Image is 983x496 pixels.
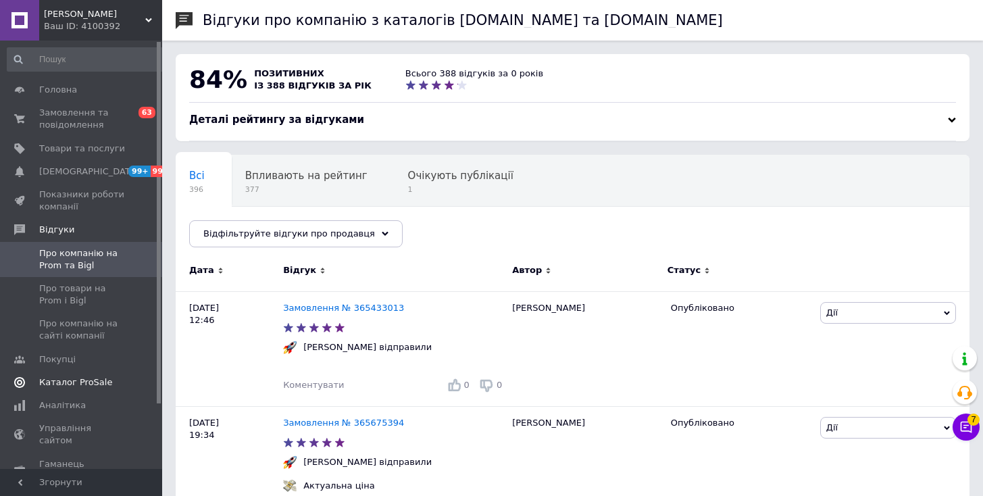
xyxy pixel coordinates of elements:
span: 0 [497,380,502,390]
span: Гаманець компанії [39,458,125,482]
span: Аналітика [39,399,86,412]
span: позитивних [254,68,324,78]
span: 0 [464,380,470,390]
span: Терра Флора [44,8,145,20]
a: Замовлення № 365675394 [283,418,404,428]
span: Всі [189,170,205,182]
span: Товари та послуги [39,143,125,155]
img: :rocket: [283,341,297,354]
span: Замовлення та повідомлення [39,107,125,131]
span: Про товари на Prom і Bigl [39,282,125,307]
div: Всього 388 відгуків за 0 років [405,68,543,80]
span: Головна [39,84,77,96]
span: Впливають на рейтинг [245,170,368,182]
input: Пошук [7,47,167,72]
div: Коментувати [283,379,344,391]
div: Ваш ID: 4100392 [44,20,162,32]
span: Про компанію на Prom та Bigl [39,247,125,272]
div: Опубліковано [671,302,810,314]
span: 377 [245,184,368,195]
span: із 388 відгуків за рік [254,80,372,91]
span: Відфільтруйте відгуки про продавця [203,228,375,239]
span: Очікують публікації [408,170,513,182]
span: 396 [189,184,205,195]
span: 7 [967,414,980,426]
button: Чат з покупцем7 [953,414,980,441]
div: Опубліковані без коментаря [176,207,353,258]
span: Управління сайтом [39,422,125,447]
span: Про компанію на сайті компанії [39,318,125,342]
h1: Відгуки про компанію з каталогів [DOMAIN_NAME] та [DOMAIN_NAME] [203,12,723,28]
span: Покупці [39,353,76,366]
span: 99+ [151,166,173,177]
img: :money_with_wings: [283,479,297,493]
span: Автор [512,264,542,276]
img: :rocket: [283,455,297,469]
span: Опубліковані без комен... [189,221,326,233]
div: Актуальна ціна [300,480,378,492]
span: Деталі рейтингу за відгуками [189,114,364,126]
span: 63 [138,107,155,118]
span: 1 [408,184,513,195]
span: Статус [667,264,701,276]
span: Дата [189,264,214,276]
div: [DATE] 12:46 [176,291,283,406]
div: [PERSON_NAME] відправили [300,456,435,468]
a: Замовлення № 365433013 [283,303,404,313]
span: Дії [826,307,838,318]
span: Каталог ProSale [39,376,112,389]
div: [PERSON_NAME] [505,291,664,406]
span: 99+ [128,166,151,177]
span: Показники роботи компанії [39,189,125,213]
span: 84% [189,66,247,93]
span: Дії [826,422,838,432]
div: Опубліковано [671,417,810,429]
div: Деталі рейтингу за відгуками [189,113,956,127]
div: [PERSON_NAME] відправили [300,341,435,353]
span: Коментувати [283,380,344,390]
span: [DEMOGRAPHIC_DATA] [39,166,139,178]
span: Відгук [283,264,316,276]
span: Відгуки [39,224,74,236]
